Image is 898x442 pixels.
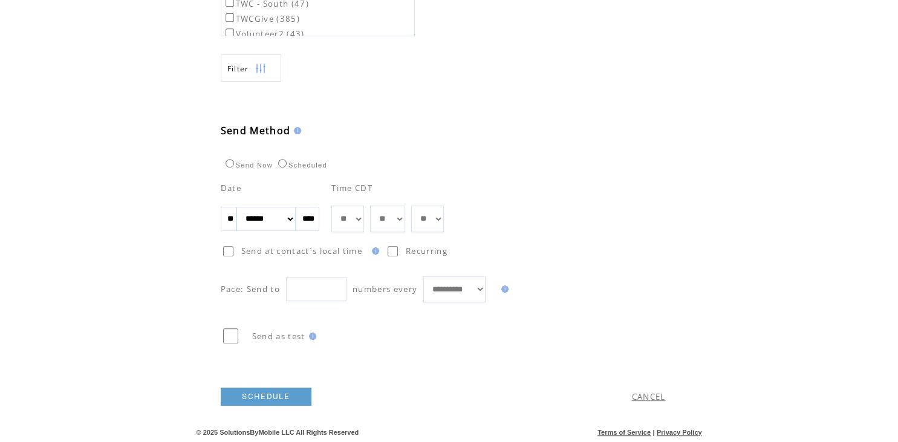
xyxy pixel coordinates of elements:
[632,391,666,402] a: CANCEL
[331,183,373,193] span: Time CDT
[305,333,316,340] img: help.gif
[498,285,509,293] img: help.gif
[226,159,234,167] input: Send Now
[197,429,359,436] span: © 2025 SolutionsByMobile LLC All Rights Reserved
[652,429,654,436] span: |
[227,63,249,74] span: Show filters
[353,284,417,294] span: numbers every
[657,429,702,436] a: Privacy Policy
[368,247,379,255] img: help.gif
[255,55,266,82] img: filters.png
[221,124,291,137] span: Send Method
[221,284,280,294] span: Pace: Send to
[275,161,327,169] label: Scheduled
[221,183,241,193] span: Date
[252,331,305,342] span: Send as test
[223,13,300,24] label: TWCGive (385)
[221,54,281,82] a: Filter
[226,28,234,37] input: Volunteer2 (43)
[226,13,234,22] input: TWCGive (385)
[223,161,273,169] label: Send Now
[221,388,311,406] a: SCHEDULE
[241,245,362,256] span: Send at contact`s local time
[290,127,301,134] img: help.gif
[597,429,651,436] a: Terms of Service
[223,28,305,39] label: Volunteer2 (43)
[278,159,287,167] input: Scheduled
[406,245,447,256] span: Recurring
